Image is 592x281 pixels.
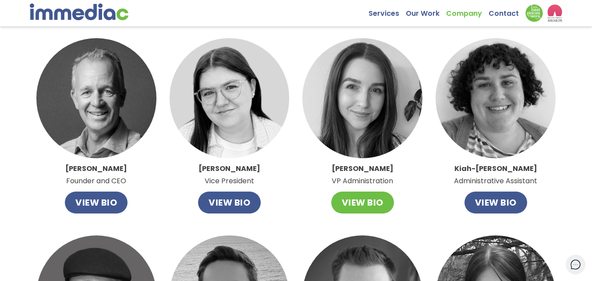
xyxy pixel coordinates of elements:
[406,4,446,18] a: Our Work
[331,192,394,213] button: VIEW BIO
[30,4,128,20] img: immediac
[199,164,260,174] strong: [PERSON_NAME]
[489,4,525,18] a: Contact
[332,163,393,187] p: VP Administration
[302,38,422,158] img: Alley.jpg
[525,4,543,22] img: Down
[436,38,556,158] img: imageedit_1_9466638877.jpg
[199,163,260,187] p: Vice President
[170,38,290,158] img: Catlin.jpg
[65,163,127,187] p: Founder and CEO
[36,38,156,158] img: John.jpg
[65,192,128,213] button: VIEW BIO
[547,4,563,22] img: logo2_wea_nobg.webp
[454,163,537,187] p: Administrative Assistant
[65,164,127,174] strong: [PERSON_NAME]
[369,4,406,18] a: Services
[446,4,489,18] a: Company
[332,164,393,174] strong: [PERSON_NAME]
[454,164,537,174] strong: Kiah-[PERSON_NAME]
[198,192,261,213] button: VIEW BIO
[464,192,527,213] button: VIEW BIO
